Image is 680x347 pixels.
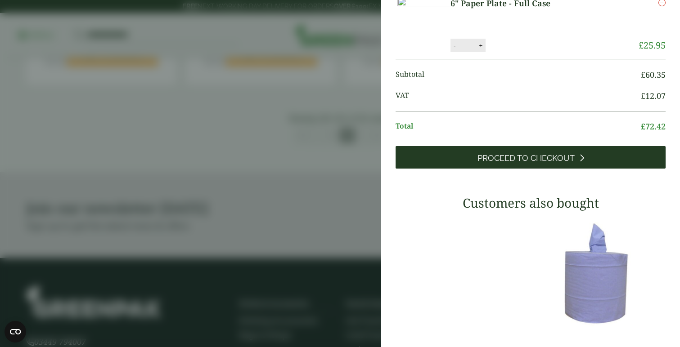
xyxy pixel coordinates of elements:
bdi: 25.95 [639,39,666,51]
bdi: 60.35 [641,69,666,80]
span: VAT [396,90,641,102]
bdi: 12.07 [641,90,666,101]
span: Subtotal [396,69,641,81]
a: Proceed to Checkout [396,146,666,169]
span: Total [396,120,641,133]
span: £ [641,90,645,101]
h3: Customers also bought [396,196,666,211]
span: £ [641,121,645,132]
button: Open CMP widget [5,321,26,343]
span: £ [639,39,644,51]
button: + [476,42,485,49]
bdi: 72.42 [641,121,666,132]
span: Proceed to Checkout [477,153,575,163]
span: £ [641,69,645,80]
img: 3630017-2-Ply-Blue-Centre-Feed-104m [535,217,666,329]
button: - [451,42,458,49]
